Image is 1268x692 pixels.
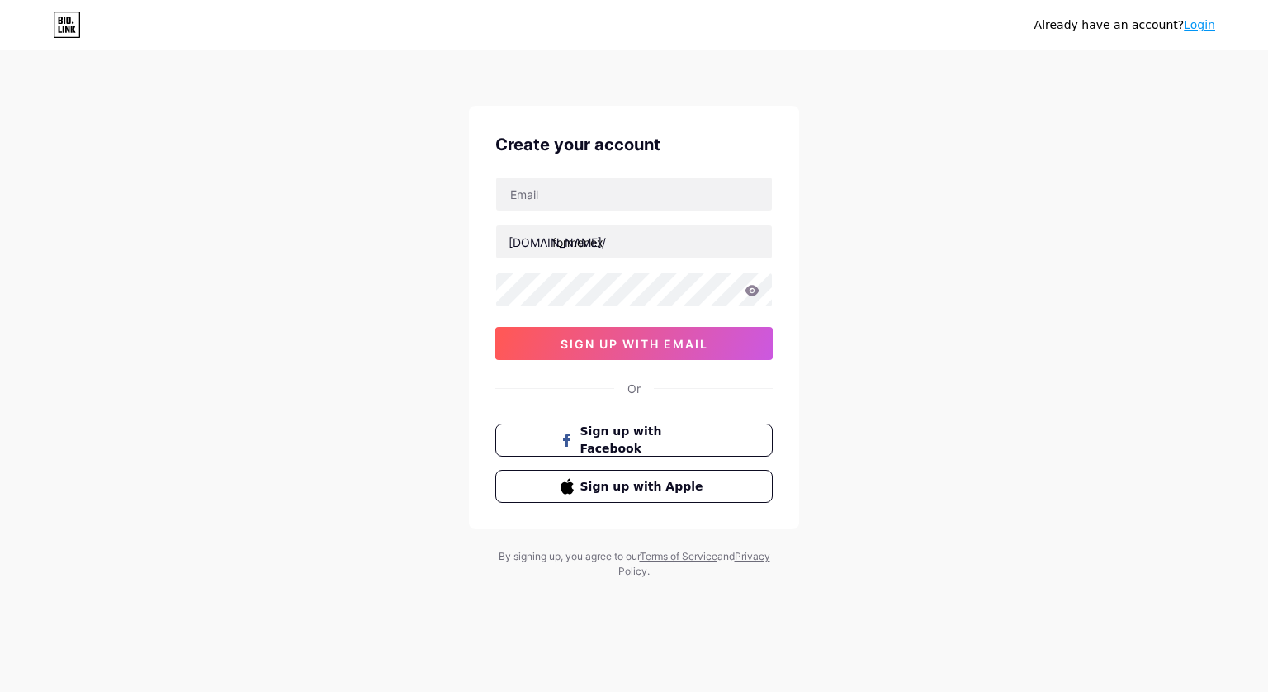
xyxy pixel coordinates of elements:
div: Create your account [495,132,773,157]
a: Login [1184,18,1215,31]
button: Sign up with Facebook [495,424,773,457]
input: username [496,225,772,258]
div: By signing up, you agree to our and . [494,549,774,579]
button: sign up with email [495,327,773,360]
div: [DOMAIN_NAME]/ [509,234,606,251]
div: Or [627,380,641,397]
button: Sign up with Apple [495,470,773,503]
span: sign up with email [561,337,708,351]
span: Sign up with Facebook [580,423,708,457]
div: Already have an account? [1034,17,1215,34]
input: Email [496,178,772,211]
span: Sign up with Apple [580,478,708,495]
a: Terms of Service [640,550,717,562]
